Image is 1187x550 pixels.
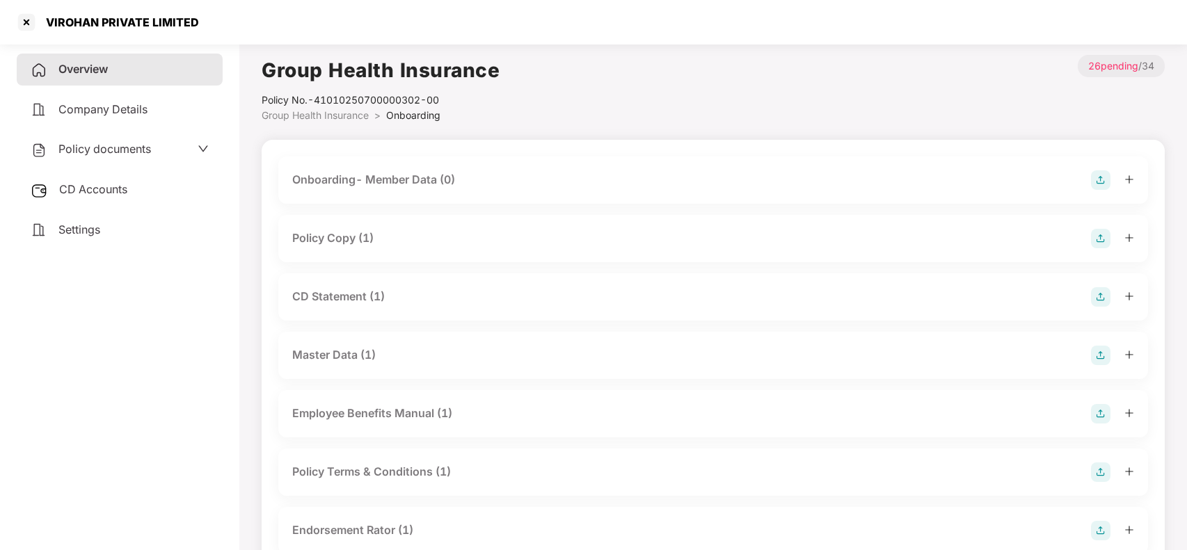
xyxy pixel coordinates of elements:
div: Policy Terms & Conditions (1) [292,463,451,480]
span: plus [1124,525,1134,535]
img: svg+xml;base64,PHN2ZyB4bWxucz0iaHR0cDovL3d3dy53My5vcmcvMjAwMC9zdmciIHdpZHRoPSIyOCIgaGVpZ2h0PSIyOC... [1091,521,1110,540]
div: Onboarding- Member Data (0) [292,171,455,188]
span: Overview [58,62,108,76]
span: plus [1124,408,1134,418]
span: plus [1124,291,1134,301]
span: CD Accounts [59,182,127,196]
div: Policy No.- 41010250700000302-00 [262,92,500,108]
img: svg+xml;base64,PHN2ZyB4bWxucz0iaHR0cDovL3d3dy53My5vcmcvMjAwMC9zdmciIHdpZHRoPSIyNCIgaGVpZ2h0PSIyNC... [31,102,47,118]
div: Employee Benefits Manual (1) [292,405,452,422]
span: 26 pending [1088,60,1138,72]
span: plus [1124,175,1134,184]
span: Onboarding [386,109,440,121]
span: Group Health Insurance [262,109,369,121]
img: svg+xml;base64,PHN2ZyB3aWR0aD0iMjUiIGhlaWdodD0iMjQiIHZpZXdCb3g9IjAgMCAyNSAyNCIgZmlsbD0ibm9uZSIgeG... [31,182,48,199]
div: CD Statement (1) [292,288,385,305]
span: plus [1124,467,1134,476]
img: svg+xml;base64,PHN2ZyB4bWxucz0iaHR0cDovL3d3dy53My5vcmcvMjAwMC9zdmciIHdpZHRoPSIyNCIgaGVpZ2h0PSIyNC... [31,62,47,79]
div: Master Data (1) [292,346,376,364]
img: svg+xml;base64,PHN2ZyB4bWxucz0iaHR0cDovL3d3dy53My5vcmcvMjAwMC9zdmciIHdpZHRoPSIyOCIgaGVpZ2h0PSIyOC... [1091,287,1110,307]
span: > [374,109,381,121]
span: Policy documents [58,142,151,156]
img: svg+xml;base64,PHN2ZyB4bWxucz0iaHR0cDovL3d3dy53My5vcmcvMjAwMC9zdmciIHdpZHRoPSIyOCIgaGVpZ2h0PSIyOC... [1091,346,1110,365]
span: down [198,143,209,154]
span: plus [1124,350,1134,359]
img: svg+xml;base64,PHN2ZyB4bWxucz0iaHR0cDovL3d3dy53My5vcmcvMjAwMC9zdmciIHdpZHRoPSIyOCIgaGVpZ2h0PSIyOC... [1091,170,1110,190]
div: Policy Copy (1) [292,229,374,247]
img: svg+xml;base64,PHN2ZyB4bWxucz0iaHR0cDovL3d3dy53My5vcmcvMjAwMC9zdmciIHdpZHRoPSIyOCIgaGVpZ2h0PSIyOC... [1091,229,1110,248]
span: Settings [58,223,100,236]
img: svg+xml;base64,PHN2ZyB4bWxucz0iaHR0cDovL3d3dy53My5vcmcvMjAwMC9zdmciIHdpZHRoPSIyOCIgaGVpZ2h0PSIyOC... [1091,462,1110,482]
span: Company Details [58,102,148,116]
img: svg+xml;base64,PHN2ZyB4bWxucz0iaHR0cDovL3d3dy53My5vcmcvMjAwMC9zdmciIHdpZHRoPSIyNCIgaGVpZ2h0PSIyNC... [31,142,47,159]
div: VIROHAN PRIVATE LIMITED [38,15,199,29]
span: plus [1124,233,1134,243]
img: svg+xml;base64,PHN2ZyB4bWxucz0iaHR0cDovL3d3dy53My5vcmcvMjAwMC9zdmciIHdpZHRoPSIyNCIgaGVpZ2h0PSIyNC... [31,222,47,238]
img: svg+xml;base64,PHN2ZyB4bWxucz0iaHR0cDovL3d3dy53My5vcmcvMjAwMC9zdmciIHdpZHRoPSIyOCIgaGVpZ2h0PSIyOC... [1091,404,1110,423]
div: Endorsement Rator (1) [292,521,413,539]
p: / 34 [1078,55,1165,77]
h1: Group Health Insurance [262,55,500,86]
